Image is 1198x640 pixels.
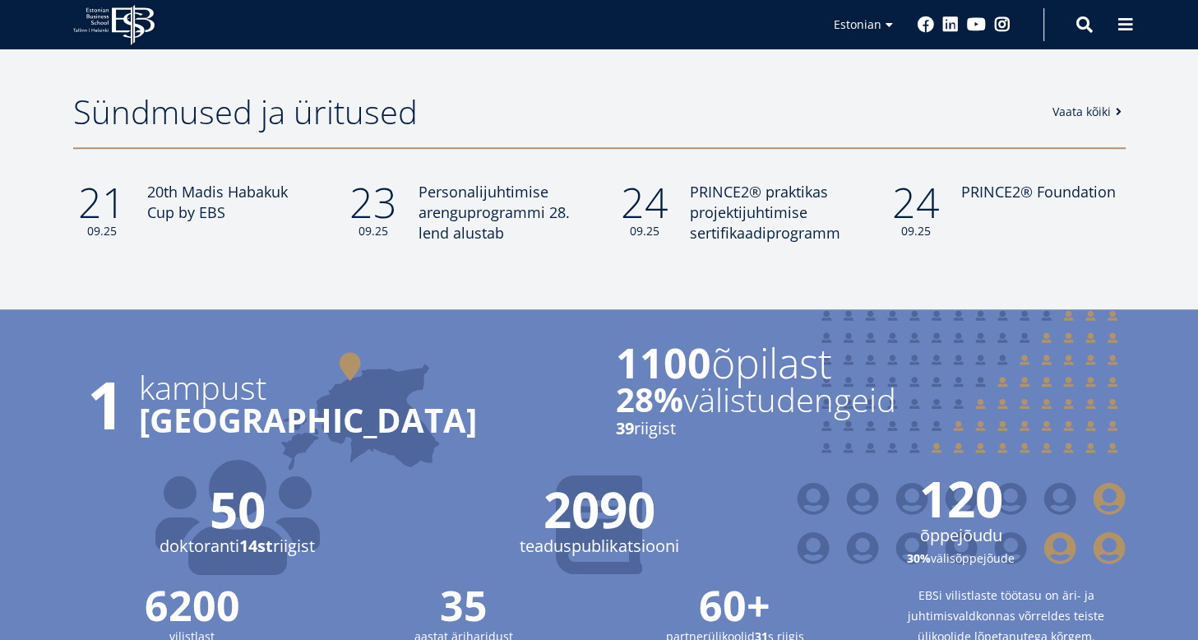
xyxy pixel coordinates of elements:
[73,223,131,239] small: 09.25
[797,523,1126,548] span: õppejõudu
[907,550,931,566] strong: 30%
[918,16,934,33] a: Facebook
[616,416,1043,441] small: riigist
[73,371,139,437] span: 1
[239,535,273,557] strong: 14st
[147,182,288,222] span: 20th Madis Habakuk Cup by EBS
[139,371,583,404] span: kampust
[616,182,673,239] div: 24
[616,335,711,391] strong: 1100
[345,182,402,239] div: 23
[435,485,764,534] span: 2090
[419,182,570,243] span: Personalijuhtimise arenguprogrammi 28. lend alustab
[616,223,673,239] small: 09.25
[967,16,986,33] a: Youtube
[73,585,312,626] span: 6200
[73,91,1034,132] h2: Sündmused ja üritused
[961,182,1116,202] span: PRINCE2® Foundation
[139,397,477,443] strong: [GEOGRAPHIC_DATA]
[616,342,1043,383] span: õpilast
[797,548,1126,568] small: välisõppejõude
[1052,104,1127,120] a: Vaata kõiki
[73,534,402,559] span: doktoranti riigist
[345,585,583,626] span: 35
[994,16,1011,33] a: Instagram
[616,377,683,422] strong: 28%
[616,417,634,439] strong: 39
[887,182,945,239] div: 24
[942,16,959,33] a: Linkedin
[797,474,1126,523] span: 120
[616,383,1043,416] span: välistudengeid
[435,534,764,559] span: teaduspublikatsiooni
[690,182,840,243] span: PRINCE2® praktikas projektijuhtimise sertifikaadiprogramm
[616,585,854,626] span: 60+
[345,223,402,239] small: 09.25
[887,223,945,239] small: 09.25
[73,182,131,239] div: 21
[73,485,402,534] span: 50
